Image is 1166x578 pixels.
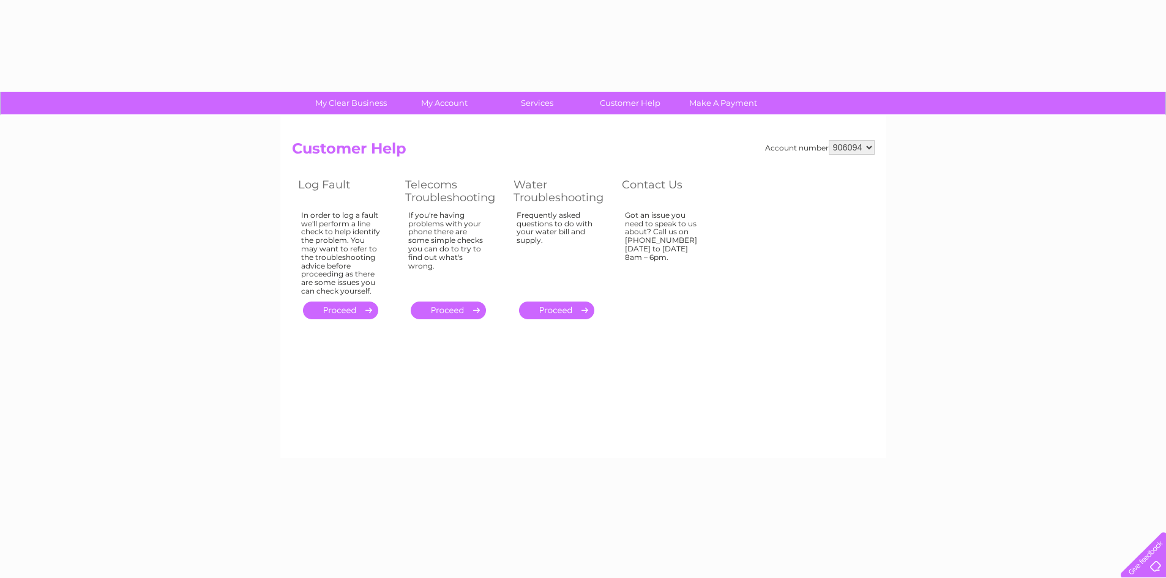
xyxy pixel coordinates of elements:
[394,92,495,114] a: My Account
[487,92,588,114] a: Services
[399,175,507,207] th: Telecoms Troubleshooting
[616,175,723,207] th: Contact Us
[303,302,378,319] a: .
[292,175,399,207] th: Log Fault
[301,211,381,295] div: In order to log a fault we'll perform a line check to help identify the problem. You may want to ...
[519,302,594,319] a: .
[411,302,486,319] a: .
[625,211,704,291] div: Got an issue you need to speak to us about? Call us on [PHONE_NUMBER] [DATE] to [DATE] 8am – 6pm.
[408,211,489,291] div: If you're having problems with your phone there are some simple checks you can do to try to find ...
[301,92,402,114] a: My Clear Business
[765,140,875,155] div: Account number
[580,92,681,114] a: Customer Help
[292,140,875,163] h2: Customer Help
[517,211,597,291] div: Frequently asked questions to do with your water bill and supply.
[507,175,616,207] th: Water Troubleshooting
[673,92,774,114] a: Make A Payment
